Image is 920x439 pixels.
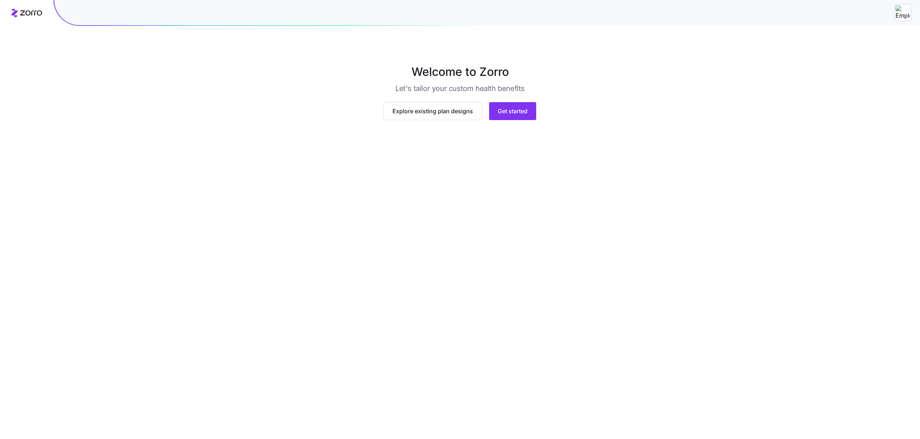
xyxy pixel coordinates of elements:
h3: Let's tailor your custom health benefits [395,83,525,93]
span: Explore existing plan designs [392,107,473,115]
button: Get started [489,102,536,120]
button: Explore existing plan designs [383,102,482,120]
h1: Welcome to Zorro [282,63,638,81]
span: Get started [498,107,528,115]
img: Employer logo [896,5,910,20]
